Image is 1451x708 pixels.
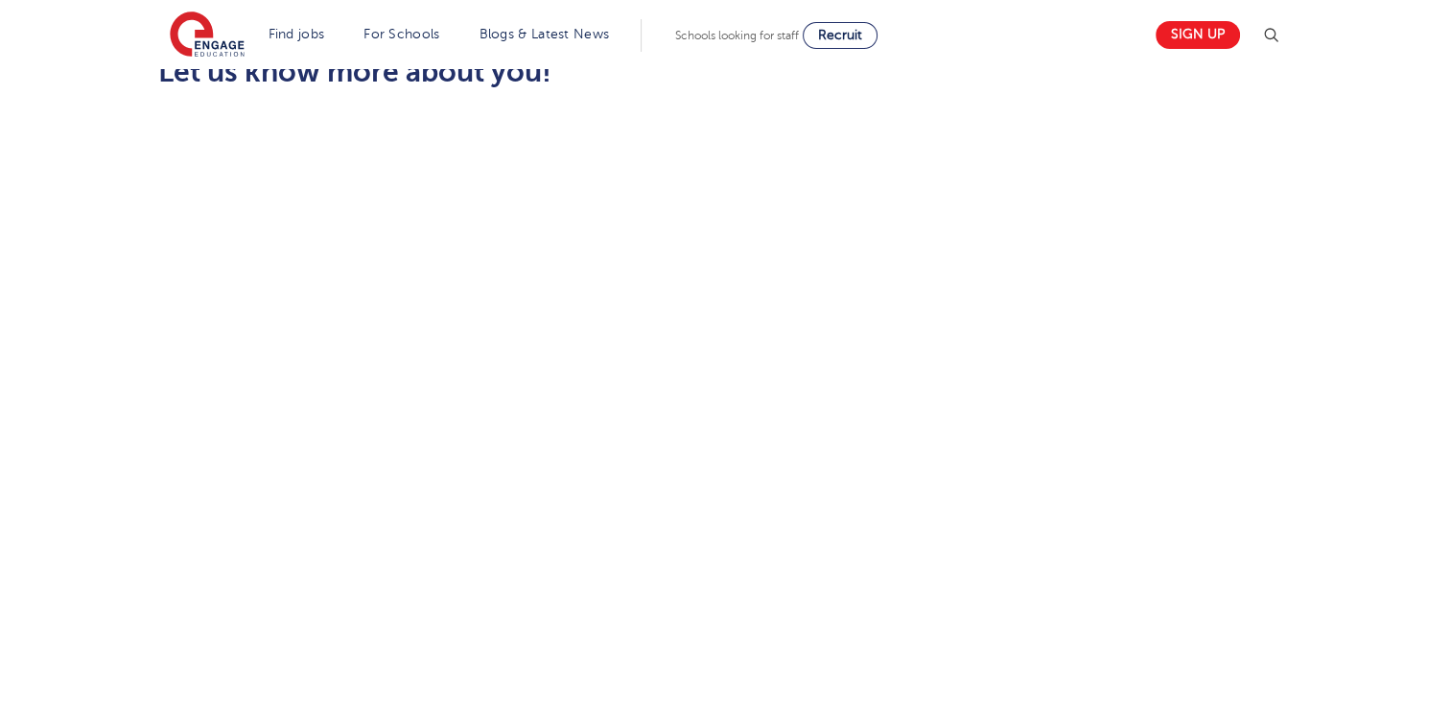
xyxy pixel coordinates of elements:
[158,56,905,88] h2: Let us know more about you!
[480,27,610,41] a: Blogs & Latest News
[818,28,862,42] span: Recruit
[1156,21,1240,49] a: Sign up
[170,12,245,59] img: Engage Education
[363,27,439,41] a: For Schools
[269,27,325,41] a: Find jobs
[675,29,799,42] span: Schools looking for staff
[803,22,878,49] a: Recruit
